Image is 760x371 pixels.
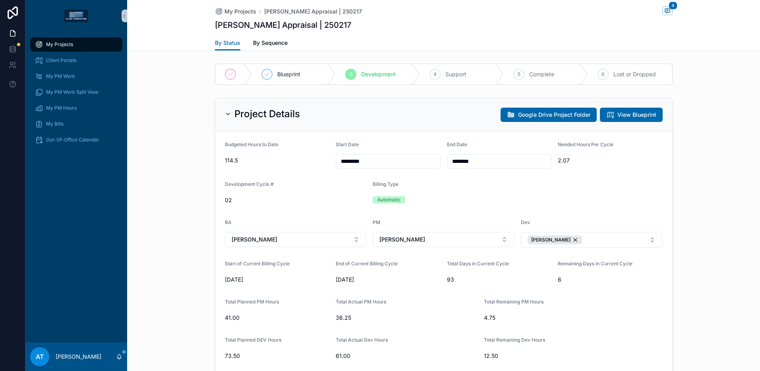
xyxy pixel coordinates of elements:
[253,36,288,52] a: By Sequence
[46,121,64,127] span: My Bills
[264,8,362,15] a: [PERSON_NAME] Appraisal | 250217
[225,314,330,322] span: 41.00
[225,232,367,247] button: Select Button
[447,276,551,284] span: 93
[225,299,279,305] span: Total Planned PM Hours
[558,276,663,284] span: 6
[521,219,530,225] span: Dev
[56,353,101,361] p: [PERSON_NAME]
[30,133,122,147] a: Out-Of-Office Calendar
[377,196,400,203] div: Automatic
[445,70,466,78] span: Support
[484,299,543,305] span: Total Remaining PM Hours
[234,108,300,120] h2: Project Details
[46,57,76,64] span: Client Portals
[529,70,554,78] span: Complete
[361,70,396,78] span: Development
[617,111,656,119] span: View Blueprint
[613,70,656,78] span: Lost or Dropped
[601,71,604,77] span: 6
[433,71,437,77] span: 4
[669,2,677,10] span: 4
[558,157,663,164] span: 2.07
[30,117,122,131] a: My Bills
[225,157,330,164] span: 114.5
[501,108,597,122] button: Google Drive Project Folder
[528,236,582,244] button: Unselect 9
[225,337,281,343] span: Total Planned DEV Hours
[373,219,380,225] span: PM
[215,36,240,51] a: By Status
[373,232,514,247] button: Select Button
[336,299,386,305] span: Total Actual PM Hours
[215,8,256,15] a: My Projects
[336,337,388,343] span: Total Actual Dev Hours
[336,276,441,284] span: [DATE]
[484,352,589,360] span: 12.50
[232,236,277,243] span: [PERSON_NAME]
[30,101,122,115] a: My PM Hours
[30,53,122,68] a: Client Portals
[350,71,352,77] span: 3
[224,8,256,15] span: My Projects
[600,108,663,122] button: View Blueprint
[558,141,613,147] span: Needed Hours Per Cycle
[558,261,632,267] span: Remaining Days in Current Cycle
[36,352,44,361] span: AT
[215,19,351,31] h1: [PERSON_NAME] Appraisal | 250217
[518,111,590,119] span: Google Drive Project Folder
[64,10,88,22] img: App logo
[25,32,127,157] div: scrollable content
[225,196,367,204] span: 02
[46,105,77,111] span: My PM Hours
[447,141,467,147] span: End Date
[447,261,509,267] span: Total Days in Current Cycle
[379,236,425,243] span: [PERSON_NAME]
[336,141,359,147] span: Start Date
[484,337,545,343] span: Total Remaining Dev Hours
[277,70,300,78] span: Blueprint
[46,41,73,48] span: My Projects
[253,39,288,47] span: By Sequence
[225,181,274,187] span: Development Cycle #
[225,352,330,360] span: 73.50
[46,137,99,143] span: Out-Of-Office Calendar
[225,219,232,225] span: BA
[373,181,398,187] span: Billing Type
[30,37,122,52] a: My Projects
[521,232,663,248] button: Select Button
[336,314,478,322] span: 36.25
[30,85,122,99] a: My PM Work Split View
[336,352,478,360] span: 61.00
[484,314,626,322] span: 4.75
[46,73,75,79] span: My PM Work
[225,276,330,284] span: [DATE]
[30,69,122,83] a: My PM Work
[531,237,570,243] span: [PERSON_NAME]
[225,261,290,267] span: Start of Current Billing Cycle
[225,141,278,147] span: Budgeted Hours to Date
[662,6,673,16] button: 4
[215,39,240,47] span: By Status
[518,71,520,77] span: 5
[336,261,398,267] span: End of Current Billing Cycle
[46,89,99,95] span: My PM Work Split View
